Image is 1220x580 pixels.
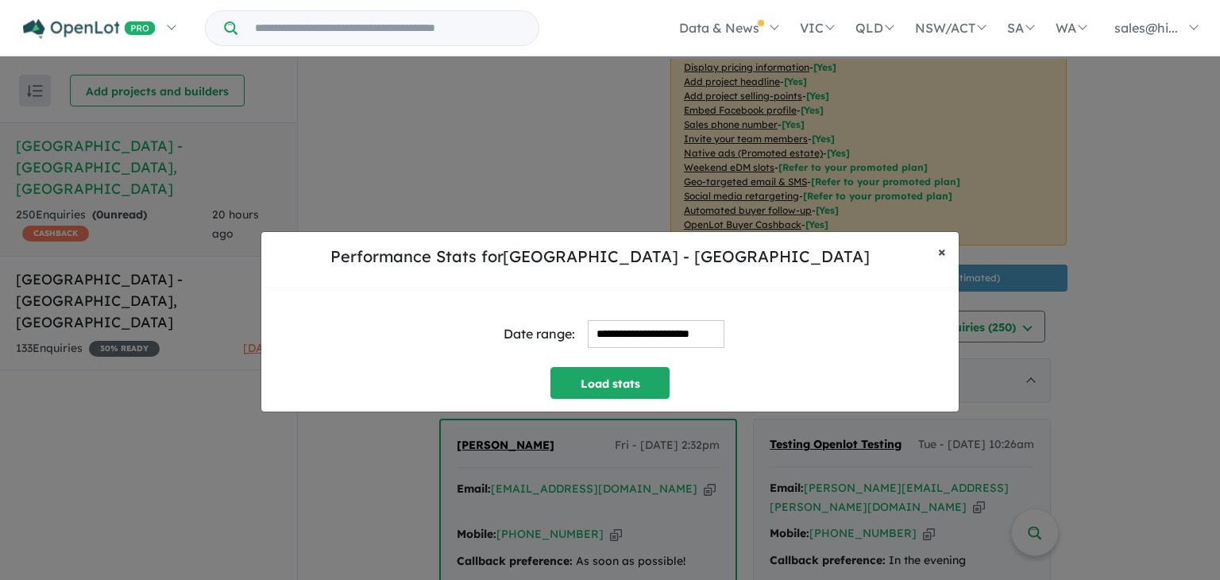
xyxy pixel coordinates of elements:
button: Load stats [550,367,670,399]
h5: Performance Stats for [GEOGRAPHIC_DATA] - [GEOGRAPHIC_DATA] [274,245,925,269]
span: × [938,242,946,261]
div: Date range: [504,323,575,345]
input: Try estate name, suburb, builder or developer [241,11,535,45]
span: sales@hi... [1114,20,1178,36]
img: Openlot PRO Logo White [23,19,156,39]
